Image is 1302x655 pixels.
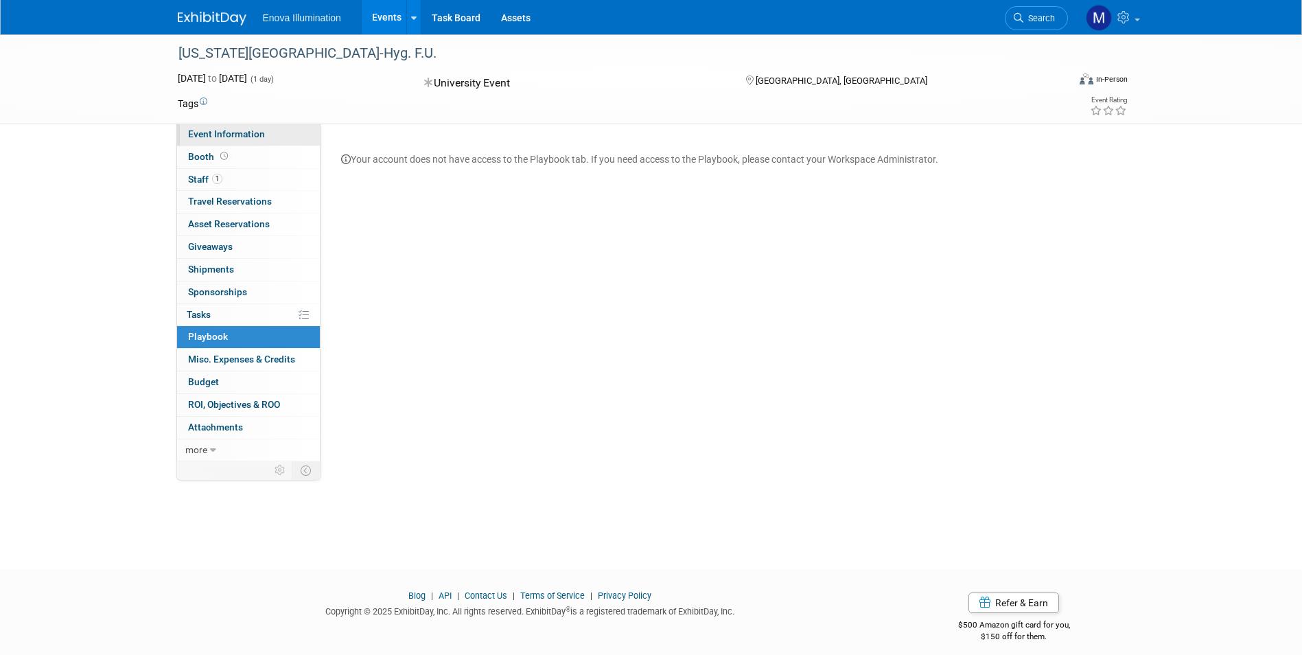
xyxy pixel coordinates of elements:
[1095,74,1128,84] div: In-Person
[341,142,1115,166] div: Your account does not have access to the Playbook tab. If you need access to the Playbook, please...
[174,41,1047,66] div: [US_STATE][GEOGRAPHIC_DATA]-Hyg. F.U.
[1080,73,1093,84] img: Format-Inperson.png
[177,371,320,393] a: Budget
[1086,5,1112,31] img: Makayla Heimkes
[188,151,231,162] span: Booth
[454,590,463,601] span: |
[249,75,274,84] span: (1 day)
[177,394,320,416] a: ROI, Objectives & ROO
[177,281,320,303] a: Sponsorships
[188,354,295,365] span: Misc. Expenses & Credits
[439,590,452,601] a: API
[1090,97,1127,104] div: Event Rating
[206,73,219,84] span: to
[1023,13,1055,23] span: Search
[408,590,426,601] a: Blog
[212,174,222,184] span: 1
[177,417,320,439] a: Attachments
[598,590,651,601] a: Privacy Policy
[188,286,247,297] span: Sponsorships
[177,439,320,461] a: more
[178,602,883,618] div: Copyright © 2025 ExhibitDay, Inc. All rights reserved. ExhibitDay is a registered trademark of Ex...
[177,349,320,371] a: Misc. Expenses & Credits
[188,218,270,229] span: Asset Reservations
[218,151,231,161] span: Booth not reserved yet
[177,169,320,191] a: Staff1
[587,590,596,601] span: |
[188,196,272,207] span: Travel Reservations
[177,191,320,213] a: Travel Reservations
[188,128,265,139] span: Event Information
[968,593,1059,613] a: Refer & Earn
[188,331,228,342] span: Playbook
[177,124,320,146] a: Event Information
[268,461,292,479] td: Personalize Event Tab Strip
[177,236,320,258] a: Giveaways
[177,304,320,326] a: Tasks
[177,326,320,348] a: Playbook
[420,71,723,95] div: University Event
[509,590,518,601] span: |
[292,461,320,479] td: Toggle Event Tabs
[185,444,207,455] span: more
[178,73,247,84] span: [DATE] [DATE]
[187,309,211,320] span: Tasks
[188,422,243,433] span: Attachments
[903,631,1125,643] div: $150 off for them.
[188,376,219,387] span: Budget
[188,399,280,410] span: ROI, Objectives & ROO
[566,606,570,613] sup: ®
[177,259,320,281] a: Shipments
[903,610,1125,642] div: $500 Amazon gift card for you,
[177,214,320,235] a: Asset Reservations
[177,146,320,168] a: Booth
[188,174,222,185] span: Staff
[188,241,233,252] span: Giveaways
[756,76,927,86] span: [GEOGRAPHIC_DATA], [GEOGRAPHIC_DATA]
[188,264,234,275] span: Shipments
[1005,6,1068,30] a: Search
[263,12,341,23] span: Enova Illumination
[987,71,1128,92] div: Event Format
[178,97,207,111] td: Tags
[465,590,507,601] a: Contact Us
[178,12,246,25] img: ExhibitDay
[428,590,437,601] span: |
[520,590,585,601] a: Terms of Service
